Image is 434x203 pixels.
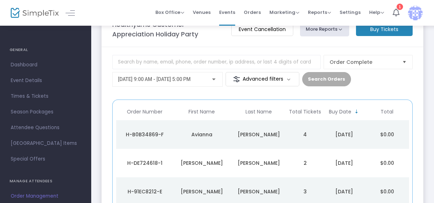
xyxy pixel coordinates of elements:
span: Help [369,9,384,16]
td: 4 [287,120,323,149]
span: Order Complete [330,59,397,66]
div: Roberto [175,188,228,195]
td: $0.00 [366,120,408,149]
span: Order Number [127,109,162,115]
div: Gregory [232,159,285,167]
div: 9/20/2025 [325,188,364,195]
input: Search by name, email, phone, order number, ip address, or last 4 digits of card [112,55,321,69]
m-button: Advanced filters [226,72,299,86]
span: Reports [308,9,331,16]
span: Sortable [354,109,360,115]
td: $0.00 [366,149,408,177]
m-button: Buy Tickets [356,23,413,36]
h4: MANAGE ATTENDEES [10,174,81,188]
div: Taylor [232,131,285,138]
div: H-91EC8212-E [118,188,171,195]
span: Orders [244,3,261,21]
div: Martinez-Jeffers [232,188,285,195]
img: filter [233,76,240,83]
span: Season Packages [11,107,80,117]
span: Order Management [11,192,80,201]
span: Buy Date [329,109,351,115]
span: [DATE] 9:00 AM - [DATE] 5:00 PM [118,76,191,82]
div: 9/23/2025 [325,159,364,167]
h4: GENERAL [10,43,81,57]
div: H-DE724618-1 [118,159,171,167]
div: 9/25/2025 [325,131,364,138]
m-button: Event Cancellation [231,23,293,36]
span: Attendee Questions [11,123,80,132]
span: Events [219,3,235,21]
span: Times & Tickets [11,92,80,101]
button: Select [399,55,409,69]
span: Settings [340,3,361,21]
button: More Reports [300,22,349,36]
span: Event Details [11,76,80,85]
div: Tyler [175,159,228,167]
span: Total [381,109,393,115]
div: 1 [397,4,403,10]
span: Venues [193,3,211,21]
span: Marketing [269,9,299,16]
td: 2 [287,149,323,177]
m-panel-title: Healthyums Customer Appreciation Holiday Party [112,20,224,39]
span: [GEOGRAPHIC_DATA] Items [11,139,80,148]
span: Dashboard [11,60,80,70]
div: Avianna [175,131,228,138]
span: First Name [188,109,215,115]
span: Special Offers [11,154,80,164]
div: H-B0B34869-F [118,131,171,138]
th: Total Tickets [287,103,323,120]
span: Last Name [246,109,272,115]
span: Box Office [155,9,184,16]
